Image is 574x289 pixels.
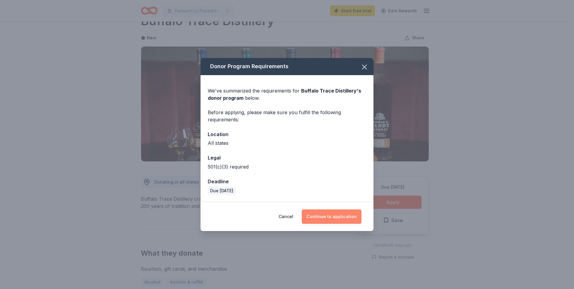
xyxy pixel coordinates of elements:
div: Deadline [208,178,366,185]
div: 501(c)(3) required [208,163,366,170]
div: All states [208,139,366,147]
div: Location [208,130,366,138]
div: Before applying, please make sure you fulfill the following requirements: [208,109,366,123]
div: We've summarized the requirements for below. [208,87,366,102]
div: Donor Program Requirements [201,58,373,75]
div: Due [DATE] [208,187,236,195]
div: Legal [208,154,366,162]
button: Continue to application [302,209,361,224]
button: Cancel [279,209,293,224]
